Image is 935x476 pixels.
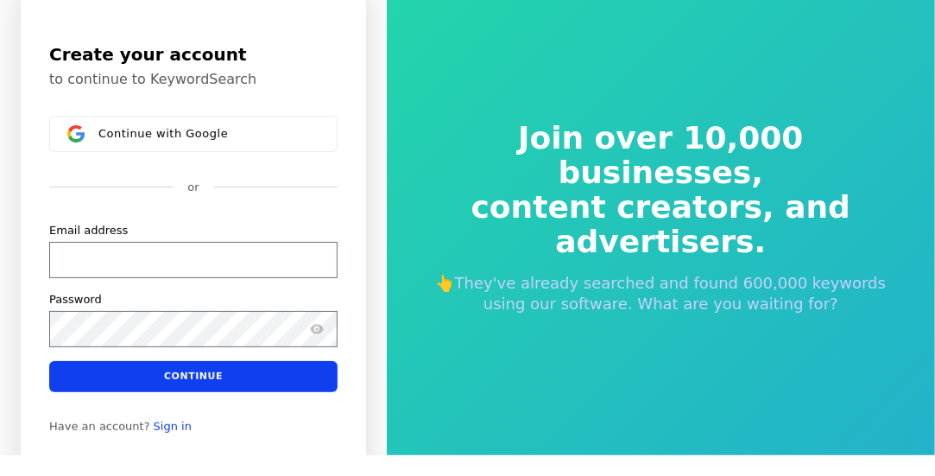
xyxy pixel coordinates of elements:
[414,190,907,259] span: content creators, and advertisers.
[414,121,907,190] span: Join over 10,000 businesses,
[98,126,228,140] span: Continue with Google
[154,419,192,433] a: Sign in
[67,125,85,143] img: Sign in with Google
[49,291,102,307] label: Password
[49,41,338,67] h1: Create your account
[49,222,128,238] label: Email address
[49,71,338,88] p: to continue to KeywordSearch
[49,116,338,152] button: Sign in with GoogleContinue with Google
[306,318,327,339] button: Show password
[49,360,338,391] button: Continue
[187,180,199,195] p: or
[49,419,150,433] span: Have an account?
[414,273,907,314] p: 👆They've already searched and found 600,000 keywords using our software. What are you waiting for?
